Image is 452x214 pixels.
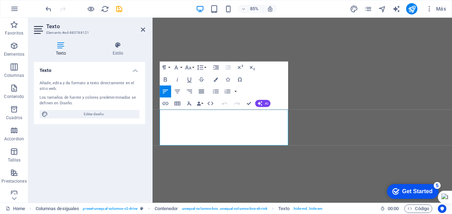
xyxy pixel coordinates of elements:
[115,5,123,13] button: save
[101,5,109,13] button: reload
[350,5,358,13] button: design
[404,204,432,213] button: Código
[155,204,178,213] span: Haz clic para seleccionar y doble clic para editar
[293,204,323,213] span: . hide-md .hide-sm
[8,157,21,163] p: Tablas
[46,23,145,30] h2: Texto
[6,4,57,18] div: Get Started 5 items remaining, 0% complete
[40,110,139,118] button: Editar diseño
[392,5,400,13] button: text_generator
[91,42,145,56] h4: Estilo
[36,204,323,213] nav: breadcrumb
[238,5,263,13] button: 85%
[364,5,372,13] i: Páginas (Ctrl+Alt+S)
[4,94,24,99] p: Contenido
[181,204,267,213] span: . unequal-columns-box .unequal-columns-box-shrink
[6,115,23,121] p: Cuadros
[426,5,446,12] span: Más
[4,51,24,57] p: Elementos
[408,5,416,13] i: Publicar
[52,1,59,8] div: 5
[1,178,26,184] p: Prestaciones
[350,5,358,13] i: Diseño (Ctrl+Alt+Y)
[393,206,394,211] span: :
[364,5,372,13] button: pages
[249,5,260,13] h6: 85%
[46,30,131,36] h3: Elemento #ed-883788121
[406,3,417,14] button: publish
[388,204,399,213] span: 00 00
[21,8,51,14] div: Get Started
[50,110,137,118] span: Editar diseño
[40,95,139,106] div: Los tamaños de fuente y colores predeterminados se definen en Diseño.
[278,204,290,213] span: Haz clic para seleccionar y doble clic para editar
[392,5,400,13] i: AI Writer
[408,204,429,213] span: Código
[44,5,53,13] button: undo
[378,5,386,13] button: navigator
[380,204,399,213] h6: Tiempo de la sesión
[4,73,24,78] p: Columnas
[82,204,137,213] span: . preset-unequal-columns-v2-drive
[140,207,143,210] i: Este elemento es un preajuste personalizable
[34,42,91,56] h4: Texto
[423,3,449,14] button: Más
[6,204,25,213] a: Haz clic para cancelar la selección y doble clic para abrir páginas
[36,204,79,213] span: Haz clic para seleccionar y doble clic para editar
[5,30,23,36] p: Favoritos
[4,136,24,142] p: Accordion
[115,5,123,13] i: Guardar (Ctrl+S)
[34,62,145,75] h4: Texto
[40,80,139,92] div: Añade, edita y da formato a texto directamente en el sitio web.
[378,5,386,13] i: Navegador
[44,5,53,13] i: Deshacer: Cambiar texto (Ctrl+Z)
[438,204,446,213] button: Usercentrics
